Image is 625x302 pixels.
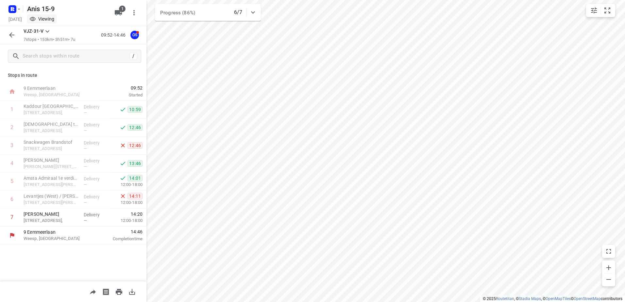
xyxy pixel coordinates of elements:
span: 14:46 [99,228,143,235]
button: 1 [112,6,125,19]
span: Download route [126,288,139,294]
span: 12:46 [127,142,143,149]
p: 7 stops • 153km • 3h51m • 7u [24,37,76,43]
p: Delivery [84,176,108,182]
p: [STREET_ADDRESS], [24,127,78,134]
p: Delivery [84,122,108,128]
svg: Skipped [120,142,126,149]
div: 5 [10,178,13,184]
p: [STREET_ADDRESS], [24,109,78,116]
span: Print shipping labels [99,288,112,294]
svg: Done [120,106,126,113]
p: [PERSON_NAME][STREET_ADDRESS], [24,163,78,170]
p: [STREET_ADDRESS] [24,145,78,152]
p: [PERSON_NAME] [24,211,78,217]
div: small contained button group [586,4,615,17]
p: Delivery [84,211,108,218]
button: Map settings [587,4,600,17]
p: Delivery [84,104,108,110]
p: 6/7 [234,8,242,16]
p: Delivery [84,140,108,146]
div: 7 [10,214,13,220]
div: 1 [10,106,13,112]
span: Share route [86,288,99,294]
span: — [84,128,87,133]
div: / [130,53,137,60]
a: OpenStreetMap [574,296,601,301]
div: 2 [10,124,13,130]
span: 1 [119,6,126,12]
p: Levantjes (West) / [PERSON_NAME] (West) [24,193,78,199]
div: 6 [10,196,13,202]
p: Amsta Admiraal 1e verdieping [24,175,78,181]
a: Routetitan [496,296,514,301]
span: Progress (86%) [160,10,195,16]
a: OpenMapTiles [546,296,571,301]
span: 13:46 [127,160,143,167]
p: [STREET_ADDRESS], [24,217,78,224]
p: 9 Eemmeerlaan [24,229,92,235]
p: Stops in route [8,72,139,79]
span: — [84,182,87,187]
span: 14:01 [127,175,143,181]
p: [DEMOGRAPHIC_DATA] to go [24,121,78,127]
span: — [84,146,87,151]
p: 09:52-14:46 [101,32,128,39]
p: Weesp, [GEOGRAPHIC_DATA] [24,92,92,98]
svg: Skipped [120,193,126,199]
p: Admiraal de Ruijterweg 84, [24,199,78,206]
p: Delivery [84,158,108,164]
span: 14:11 [127,193,143,199]
p: Delivery [84,193,108,200]
p: VJZ-31-V [24,28,43,35]
div: You are currently in view mode. To make any changes, go to edit project. [29,16,54,22]
p: Weesp, [GEOGRAPHIC_DATA] [24,235,92,242]
button: Fit zoom [601,4,614,17]
div: 3 [10,142,13,148]
a: Stadia Maps [519,296,541,301]
div: 4 [10,160,13,166]
span: — [84,200,87,205]
p: 9 Eemmeerlaan [24,85,92,92]
span: — [84,164,87,169]
span: 14:20 [131,211,143,217]
p: Completion time [99,236,143,242]
p: Snackwagen Brandstof [24,139,78,145]
p: [PERSON_NAME] [24,157,78,163]
span: — [84,110,87,115]
input: Search stops within route [23,51,130,61]
p: 12:00-18:00 [110,217,143,224]
div: Progress (86%)6/7 [155,4,261,21]
p: Kaddour [GEOGRAPHIC_DATA] [24,103,78,109]
li: © 2025 , © , © © contributors [483,296,622,301]
p: 12:00-18:00 [110,181,143,188]
span: 10:59 [127,106,143,113]
p: Started [99,92,143,98]
p: [STREET_ADDRESS][PERSON_NAME], [24,181,78,188]
span: Print route [112,288,126,294]
span: 12:46 [127,124,143,131]
span: — [84,218,87,223]
svg: Done [120,124,126,131]
svg: Done [120,175,126,181]
span: 09:52 [99,85,143,91]
p: 12:00-18:00 [110,199,143,206]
